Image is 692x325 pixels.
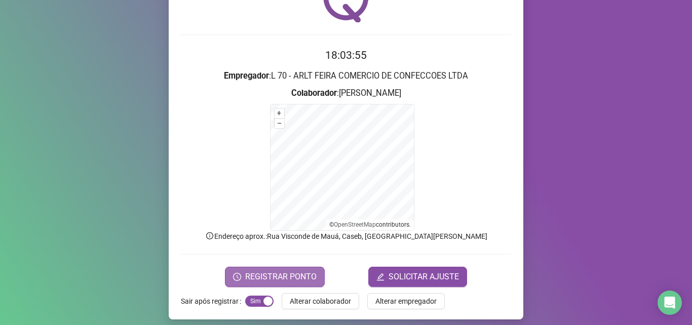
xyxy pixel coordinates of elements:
[389,271,459,283] span: SOLICITAR AJUSTE
[225,267,325,287] button: REGISTRAR PONTO
[224,71,269,81] strong: Empregador
[334,221,376,228] a: OpenStreetMap
[325,49,367,61] time: 18:03:55
[181,87,511,100] h3: : [PERSON_NAME]
[367,293,445,309] button: Alterar empregador
[376,273,385,281] span: edit
[205,231,214,240] span: info-circle
[368,267,467,287] button: editSOLICITAR AJUSTE
[291,88,337,98] strong: Colaborador
[181,69,511,83] h3: : L 70 - ARLT FEIRA COMERCIO DE CONFECCOES LTDA
[275,119,284,128] button: –
[233,273,241,281] span: clock-circle
[181,293,245,309] label: Sair após registrar
[375,296,437,307] span: Alterar empregador
[282,293,359,309] button: Alterar colaborador
[658,291,682,315] div: Open Intercom Messenger
[275,109,284,118] button: +
[181,231,511,242] p: Endereço aprox. : Rua Visconde de Mauá, Caseb, [GEOGRAPHIC_DATA][PERSON_NAME]
[329,221,411,228] li: © contributors.
[290,296,351,307] span: Alterar colaborador
[245,271,317,283] span: REGISTRAR PONTO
